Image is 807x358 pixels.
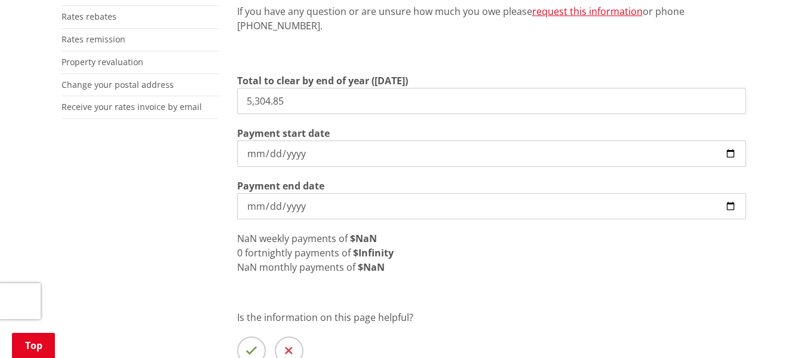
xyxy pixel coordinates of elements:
a: Property revaluation [62,56,143,68]
span: weekly payments of [259,232,348,245]
a: request this information [532,5,643,18]
a: Rates remission [62,33,125,45]
strong: $Infinity [353,246,394,259]
span: monthly payments of [259,261,355,274]
span: NaN [237,232,257,245]
iframe: Messenger Launcher [752,308,795,351]
label: Payment end date [237,179,324,193]
p: Is the information on this page helpful? [237,310,746,325]
span: fortnightly payments of [245,246,351,259]
strong: $NaN [358,261,385,274]
a: Rates rebates [62,11,116,22]
a: Top [12,333,55,358]
span: 0 [237,246,243,259]
p: If you have any question or are unsure how much you owe please or phone [PHONE_NUMBER]. [237,4,746,33]
label: Payment start date [237,126,330,140]
a: Change your postal address [62,79,174,90]
span: NaN [237,261,257,274]
a: Receive your rates invoice by email [62,101,202,112]
strong: $NaN [350,232,377,245]
label: Total to clear by end of year ([DATE]) [237,74,408,88]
